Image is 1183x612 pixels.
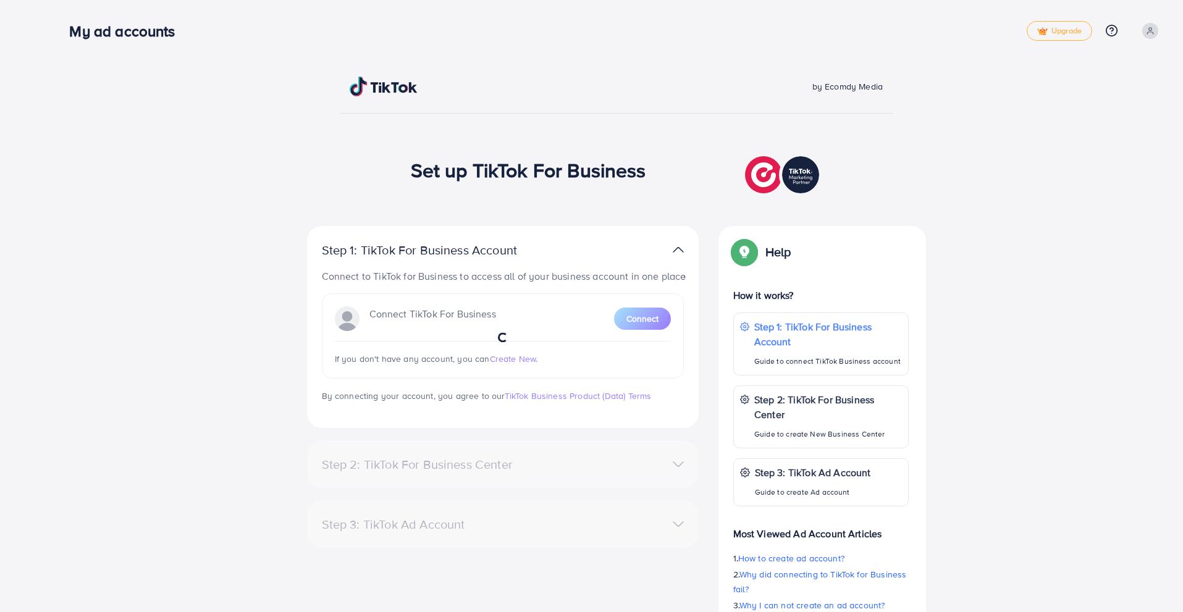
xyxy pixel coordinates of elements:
img: TikTok partner [673,241,684,259]
p: Guide to create Ad account [755,485,871,500]
h1: Set up TikTok For Business [411,158,646,182]
p: Guide to connect TikTok Business account [754,354,902,369]
span: Why I can not create an ad account? [739,599,885,611]
img: TikTok [350,77,418,96]
p: Step 1: TikTok For Business Account [322,243,557,258]
p: Step 2: TikTok For Business Center [754,392,902,422]
img: Popup guide [733,241,756,263]
p: Help [765,245,791,259]
img: tick [1037,27,1048,36]
span: Upgrade [1037,27,1082,36]
span: How to create ad account? [738,552,844,564]
span: by Ecomdy Media [812,80,883,93]
p: 2. [733,567,909,597]
p: 1. [733,551,909,566]
p: Most Viewed Ad Account Articles [733,516,909,541]
h3: My ad accounts [69,22,185,40]
p: Step 3: TikTok Ad Account [755,465,871,480]
p: How it works? [733,288,909,303]
a: tickUpgrade [1027,21,1092,41]
img: TikTok partner [745,153,822,196]
p: Step 1: TikTok For Business Account [754,319,902,349]
p: Guide to create New Business Center [754,427,902,442]
span: Why did connecting to TikTok for Business fail? [733,568,907,595]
